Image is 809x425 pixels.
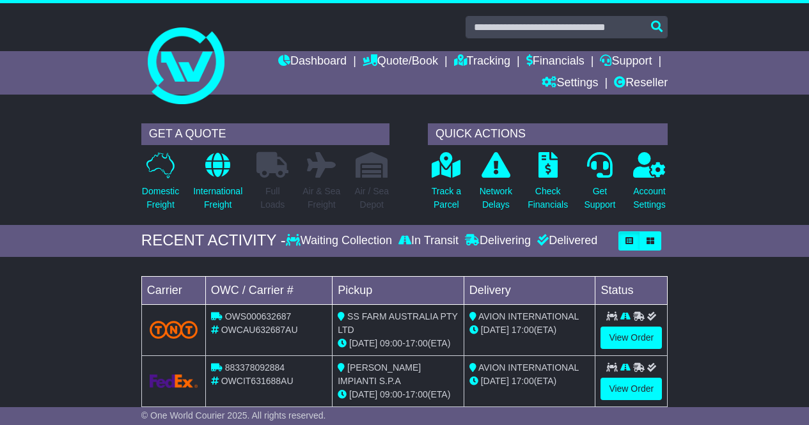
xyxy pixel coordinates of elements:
p: Domestic Freight [142,185,179,212]
a: NetworkDelays [479,151,513,219]
a: AccountSettings [632,151,666,219]
a: Support [600,51,652,73]
span: [DATE] [481,376,509,386]
a: CheckFinancials [527,151,569,219]
a: Quote/Book [363,51,438,73]
img: GetCarrierServiceLogo [150,375,198,388]
a: View Order [601,378,662,400]
div: Delivered [534,234,597,248]
span: OWCAU632687AU [221,325,298,335]
span: [DATE] [481,325,509,335]
p: Air & Sea Freight [302,185,340,212]
img: TNT_Domestic.png [150,321,198,338]
span: AVION INTERNATIONAL [478,311,579,321]
p: Get Support [584,185,615,212]
div: QUICK ACTIONS [428,123,668,145]
p: International Freight [193,185,242,212]
span: SS FARM AUSTRALIA PTY LTD [338,311,457,335]
div: In Transit [395,234,462,248]
a: DomesticFreight [141,151,180,219]
p: Account Settings [633,185,666,212]
td: Pickup [333,276,464,304]
a: Dashboard [278,51,347,73]
div: (ETA) [469,323,590,337]
a: Tracking [454,51,510,73]
span: [DATE] [349,338,377,348]
a: Financials [526,51,585,73]
p: Track a Parcel [432,185,461,212]
td: Status [595,276,668,304]
a: View Order [601,327,662,349]
td: Delivery [464,276,595,304]
span: 17:00 [512,376,534,386]
div: - (ETA) [338,388,459,401]
p: Air / Sea Depot [354,185,389,212]
a: Settings [542,73,598,95]
td: Carrier [141,276,205,304]
span: AVION INTERNATIONAL [478,362,579,373]
a: Track aParcel [431,151,462,219]
span: 17:00 [512,325,534,335]
div: - (ETA) [338,337,459,350]
span: 883378092884 [225,362,285,373]
span: [PERSON_NAME] IMPIANTI S.P.A [338,362,421,386]
span: 17:00 [405,389,428,399]
div: RECENT ACTIVITY - [141,231,286,250]
div: Waiting Collection [286,234,395,248]
span: 17:00 [405,338,428,348]
a: GetSupport [583,151,616,219]
a: InternationalFreight [192,151,243,219]
span: OWCIT631688AU [221,376,294,386]
a: Reseller [614,73,668,95]
p: Check Financials [528,185,568,212]
div: GET A QUOTE [141,123,389,145]
span: OWS000632687 [225,311,292,321]
div: (ETA) [469,375,590,388]
p: Full Loads [256,185,288,212]
span: 09:00 [380,389,402,399]
span: © One World Courier 2025. All rights reserved. [141,410,326,421]
span: [DATE] [349,389,377,399]
div: Delivering [462,234,534,248]
td: OWC / Carrier # [205,276,332,304]
p: Network Delays [480,185,512,212]
span: 09:00 [380,338,402,348]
